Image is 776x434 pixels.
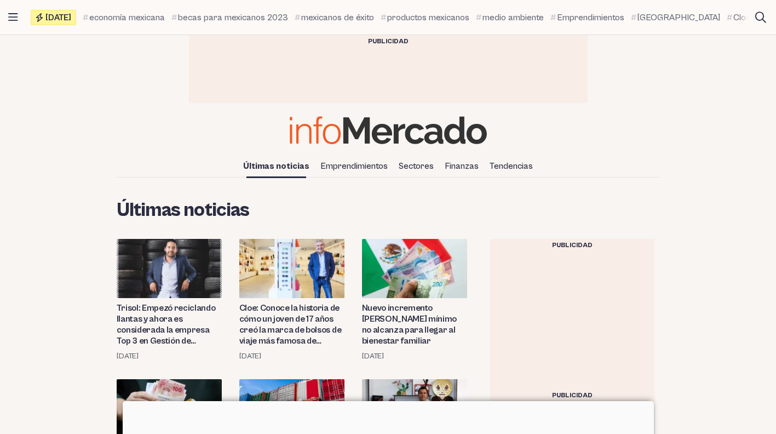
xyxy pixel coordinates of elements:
[171,11,288,24] a: becas para mexicanos 2023
[189,51,588,100] iframe: Advertisement
[83,11,165,24] a: economía mexicana
[490,389,654,402] div: Publicidad
[394,157,438,175] a: Sectores
[557,11,624,24] span: Emprendimientos
[290,116,487,144] img: Infomercado México logo
[637,11,720,24] span: [GEOGRAPHIC_DATA]
[362,302,467,346] a: Nuevo incremento [PERSON_NAME] mínimo no alcanza para llegar al bienestar familiar
[189,35,588,48] div: Publicidad
[117,351,139,362] time: 2 febrero, 2024 11:25
[295,11,374,24] a: mexicanos de éxito
[440,157,483,175] a: Finanzas
[239,351,261,362] time: 7 diciembre, 2023 09:22
[550,11,624,24] a: Emprendimientos
[239,157,314,175] a: Últimas noticias
[117,199,250,221] span: Últimas noticias
[316,157,392,175] a: Emprendimientos
[482,11,544,24] span: medio ambiente
[727,11,751,24] a: Cloe
[631,11,720,24] a: [GEOGRAPHIC_DATA]
[387,11,469,24] span: productos mexicanos
[178,11,288,24] span: becas para mexicanos 2023
[301,11,374,24] span: mexicanos de éxito
[362,351,384,362] time: 4 diciembre, 2023 13:52
[490,239,654,252] div: Publicidad
[490,252,654,389] iframe: Advertisement
[362,239,467,298] img: Alza no alcanza bienestar familiar
[476,11,544,24] a: medio ambiente
[485,157,537,175] a: Tendencias
[45,13,71,22] span: [DATE]
[381,11,469,24] a: productos mexicanos
[239,302,344,346] a: Cloe: Conoce la historia de cómo un joven de 17 años creó la marca de bolsos de viaje más famosa ...
[89,11,165,24] span: economía mexicana
[117,239,222,298] img: Trisol
[733,11,751,24] span: Cloe
[239,239,344,298] img: cloe méxico emprendimiento
[117,302,222,346] a: Trisol: Empezó reciclando llantas y ahora es considerada la empresa Top 3 en Gestión de Negocios ...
